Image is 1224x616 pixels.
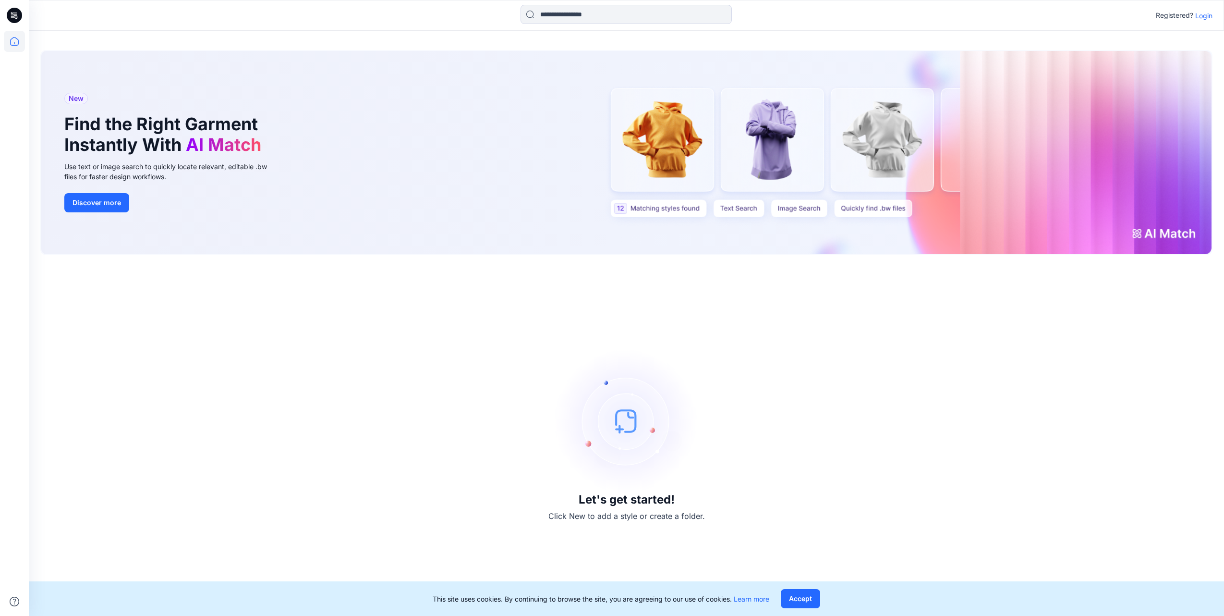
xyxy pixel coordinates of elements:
p: Login [1195,11,1212,21]
h3: Let's get started! [579,493,675,506]
p: Registered? [1156,10,1193,21]
p: Click New to add a style or create a folder. [548,510,705,522]
h1: Find the Right Garment Instantly With [64,114,266,155]
img: empty-state-image.svg [555,349,699,493]
div: Use text or image search to quickly locate relevant, editable .bw files for faster design workflows. [64,161,280,182]
a: Learn more [734,595,769,603]
button: Accept [781,589,820,608]
span: AI Match [186,134,261,155]
button: Discover more [64,193,129,212]
p: This site uses cookies. By continuing to browse the site, you are agreeing to our use of cookies. [433,594,769,604]
span: New [69,93,84,104]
